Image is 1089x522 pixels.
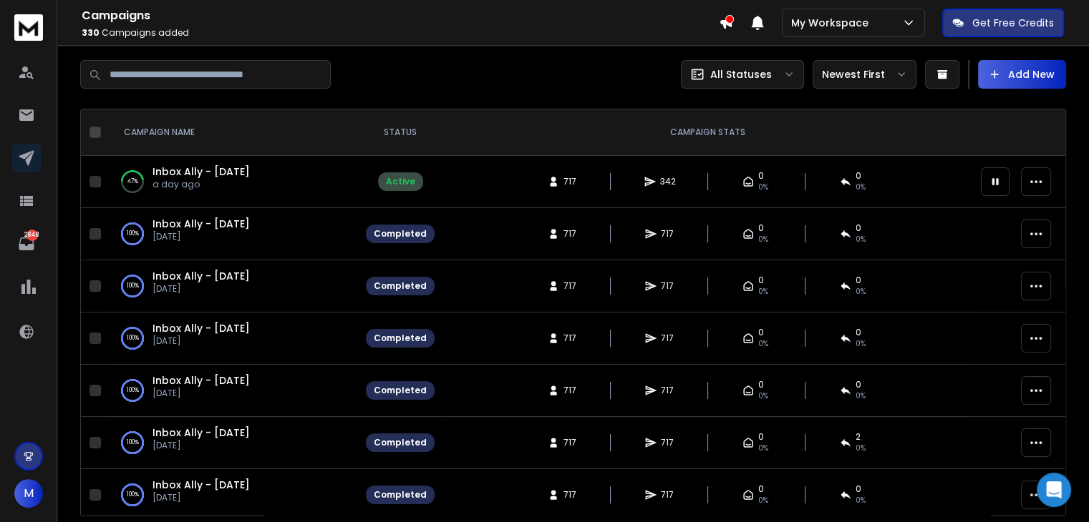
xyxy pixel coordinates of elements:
p: [DATE] [153,492,250,503]
span: 717 [563,489,578,501]
p: a day ago [153,179,250,190]
span: 0% [758,338,768,350]
p: [DATE] [153,231,250,242]
span: 0 % [856,443,866,454]
td: 100%Inbox Ally - [DATE][DATE] [107,260,357,312]
span: 0 % [856,390,866,402]
p: 100 % [127,279,139,293]
p: [DATE] [153,283,250,295]
span: 330 [82,26,100,39]
p: 100 % [127,488,139,502]
p: Campaigns added [82,27,719,39]
a: Inbox Ally - [DATE] [153,321,250,335]
span: 0 [758,431,764,443]
p: [DATE] [153,440,250,451]
p: 2848 [26,230,38,241]
span: 0 % [856,495,866,506]
a: Inbox Ally - [DATE] [153,425,250,440]
th: CAMPAIGN NAME [107,109,357,156]
span: 717 [563,333,578,344]
span: 2 [856,431,861,443]
span: 0 % [856,182,866,193]
img: logo [14,14,43,41]
span: 0 % [856,234,866,245]
button: M [14,479,43,508]
span: 0 % [856,286,866,297]
td: 100%Inbox Ally - [DATE][DATE] [107,312,357,365]
p: My Workspace [791,16,874,30]
span: 717 [563,228,578,240]
td: 100%Inbox Ally - [DATE][DATE] [107,365,357,417]
span: 0% [758,182,768,193]
span: 0% [758,234,768,245]
p: [DATE] [153,335,250,347]
span: 717 [661,385,675,396]
div: Completed [374,333,427,344]
a: Inbox Ally - [DATE] [153,478,250,492]
button: Newest First [813,60,916,89]
div: Completed [374,437,427,448]
a: 2848 [12,230,41,258]
p: 100 % [127,227,139,241]
span: 342 [660,176,676,187]
span: 717 [563,385,578,396]
span: 0% [758,443,768,454]
button: Get Free Credits [942,9,1064,37]
span: 0 [856,379,861,390]
span: 717 [661,280,675,292]
div: Completed [374,385,427,396]
div: Completed [374,280,427,292]
span: 717 [563,437,578,448]
span: 0% [758,286,768,297]
span: 0 % [856,338,866,350]
button: Add New [978,60,1066,89]
span: 717 [661,437,675,448]
p: Get Free Credits [972,16,1054,30]
p: 100 % [127,435,139,450]
span: 0 [758,275,764,286]
div: Active [386,176,415,187]
th: CAMPAIGN STATS [443,109,972,156]
span: 0% [758,495,768,506]
th: STATUS [357,109,443,156]
a: Inbox Ally - [DATE] [153,164,250,179]
span: 717 [563,280,578,292]
p: 47 % [127,174,138,189]
p: All Statuses [710,67,772,82]
span: 0 [856,170,861,182]
td: 100%Inbox Ally - [DATE][DATE] [107,208,357,260]
td: 100%Inbox Ally - [DATE][DATE] [107,469,357,521]
div: Open Intercom Messenger [1037,473,1071,507]
span: 0 [758,170,764,182]
span: 0 [856,327,861,338]
a: Inbox Ally - [DATE] [153,373,250,388]
h1: Campaigns [82,7,719,24]
span: 717 [661,228,675,240]
p: 100 % [127,383,139,398]
span: 0 [856,222,861,234]
a: Inbox Ally - [DATE] [153,217,250,231]
a: Inbox Ally - [DATE] [153,269,250,283]
span: 0 [758,222,764,234]
p: [DATE] [153,388,250,399]
span: 717 [661,333,675,344]
span: 0 [758,379,764,390]
span: 717 [563,176,578,187]
div: Completed [374,489,427,501]
div: Completed [374,228,427,240]
span: 0 [856,483,861,495]
span: 0% [758,390,768,402]
span: 0 [758,327,764,338]
span: 0 [758,483,764,495]
span: 717 [661,489,675,501]
p: 100 % [127,331,139,345]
